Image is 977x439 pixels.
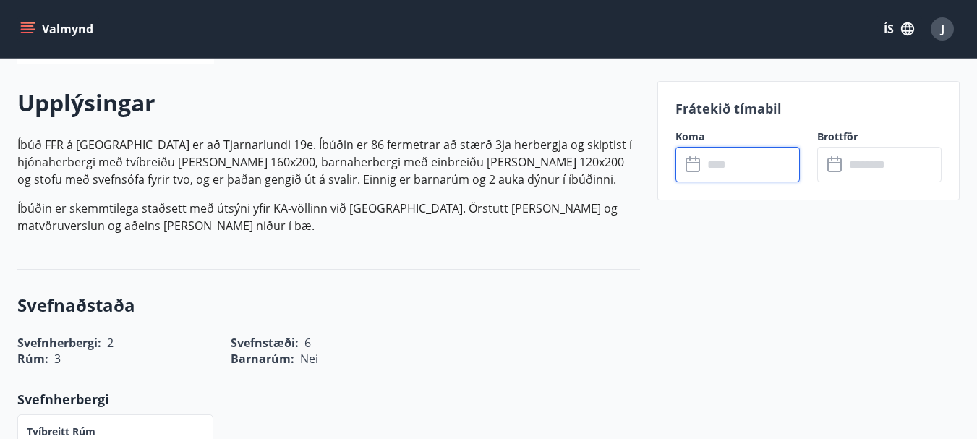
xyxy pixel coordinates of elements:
span: 3 [54,351,61,367]
p: Svefnherbergi [17,390,640,409]
label: Brottför [817,129,942,144]
p: Frátekið tímabil [675,99,942,118]
p: Íbúðin er skemmtilega staðsett með útsýni yfir KA-völlinn við [GEOGRAPHIC_DATA]. Örstutt [PERSON_... [17,200,640,234]
button: J [925,12,960,46]
span: Rúm : [17,351,48,367]
button: ÍS [876,16,922,42]
span: Barnarúm : [231,351,294,367]
h2: Upplýsingar [17,87,640,119]
p: Íbúð FFR á [GEOGRAPHIC_DATA] er að Tjarnarlundi 19e. Íbúðin er 86 fermetrar að stærð 3ja herbergj... [17,136,640,188]
span: Nei [300,351,318,367]
p: Tvíbreitt rúm [27,425,95,439]
label: Koma [675,129,800,144]
span: J [941,21,944,37]
h3: Svefnaðstaða [17,293,640,317]
button: menu [17,16,99,42]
